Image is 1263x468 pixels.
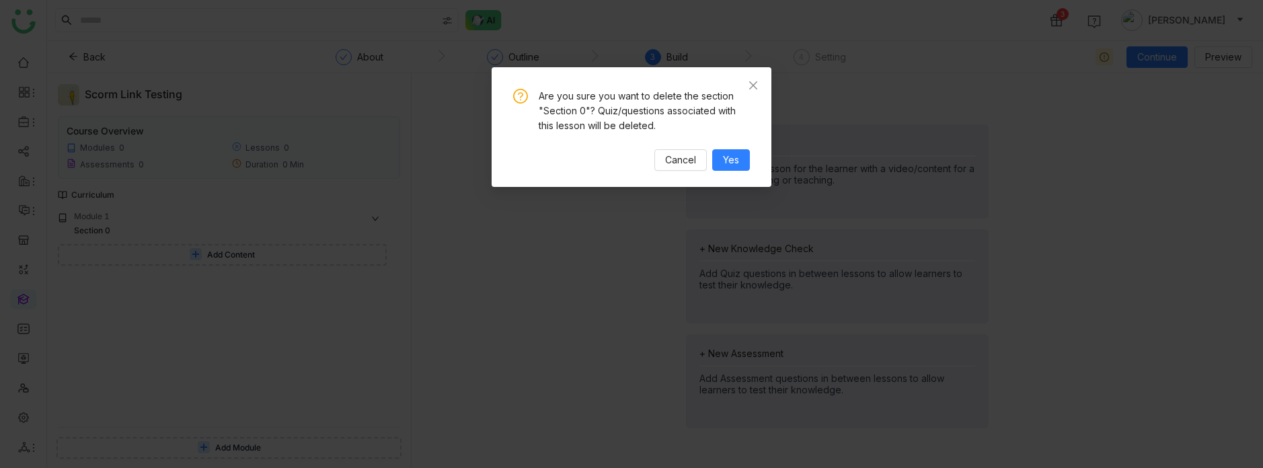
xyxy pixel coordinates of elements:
div: Are you sure you want to delete the section "Section 0"? Quiz/questions associated with this less... [539,89,750,133]
button: Yes [712,149,750,171]
span: Cancel [665,153,696,167]
button: Cancel [654,149,707,171]
button: Close [735,67,771,104]
span: Yes [723,153,739,167]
